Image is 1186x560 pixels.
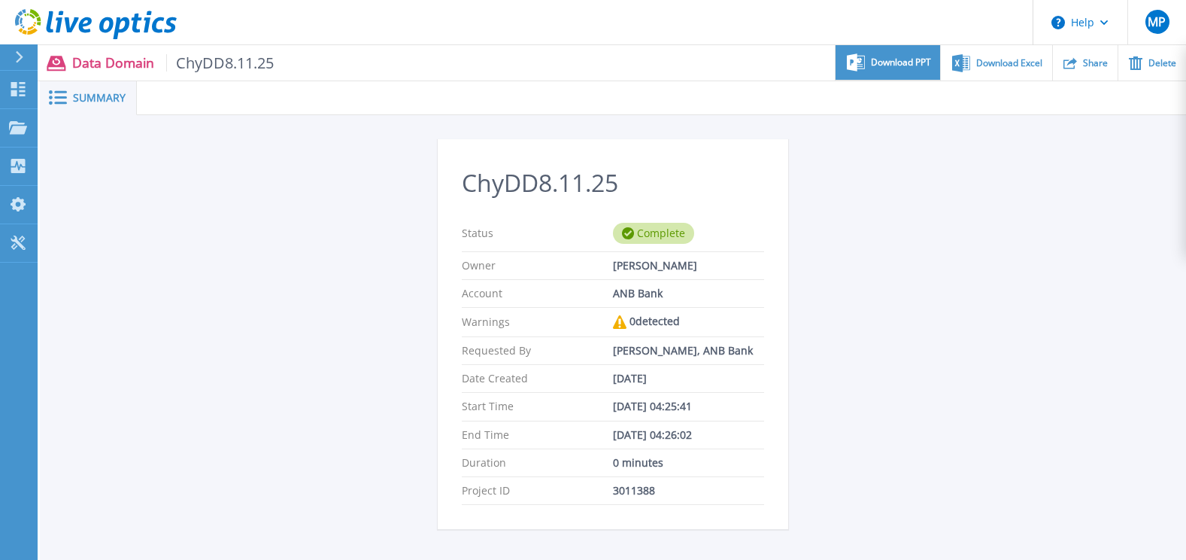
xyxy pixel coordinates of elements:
span: MP [1148,16,1166,28]
div: [DATE] [613,373,764,385]
div: 0 minutes [613,457,764,469]
div: [PERSON_NAME] [613,260,764,272]
div: ANB Bank [613,288,764,300]
div: [DATE] 04:25:41 [613,400,764,412]
p: Status [462,223,613,244]
p: Owner [462,260,613,272]
h2: ChyDD8.11.25 [462,169,764,197]
div: 0 detected [613,315,764,329]
p: Date Created [462,373,613,385]
p: End Time [462,429,613,441]
p: Start Time [462,400,613,412]
span: Download Excel [976,59,1042,68]
span: Download PPT [871,58,931,67]
p: Warnings [462,315,613,329]
div: [DATE] 04:26:02 [613,429,764,441]
div: 3011388 [613,485,764,497]
p: Data Domain [72,54,275,72]
p: Account [462,288,613,300]
p: Requested By [462,345,613,357]
div: [PERSON_NAME], ANB Bank [613,345,764,357]
span: ChyDD8.11.25 [166,54,275,72]
div: Complete [613,223,694,244]
p: Duration [462,457,613,469]
span: Share [1083,59,1108,68]
span: Summary [73,93,126,103]
span: Delete [1148,59,1176,68]
p: Project ID [462,485,613,497]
